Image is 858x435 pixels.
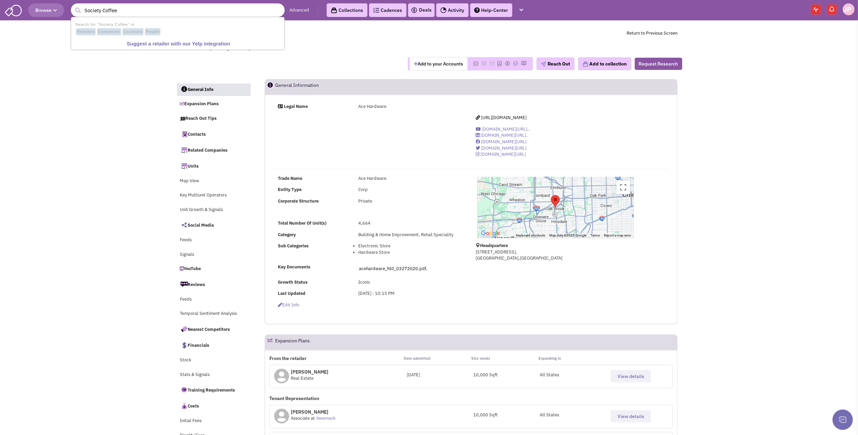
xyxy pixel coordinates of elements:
[470,3,512,17] a: Help-Center
[311,415,315,421] span: at
[479,229,502,238] img: Google
[354,232,466,238] div: Building & Home Improvement, Retail Speciality
[177,98,251,111] a: Expansion Plans
[541,61,546,67] img: plane.png
[331,7,337,14] img: icon-collection-lavender-black.svg
[481,139,527,145] span: [DOMAIN_NAME][URL]
[635,58,682,70] button: Request Research
[177,112,251,125] a: Reach Out Tips
[358,243,462,249] li: Electronic Store
[177,189,251,202] a: Key Multiunit Operators
[617,413,644,419] span: View details
[278,290,305,296] b: Last Updated
[177,354,251,367] a: Stock
[480,132,529,138] span: [DOMAIN_NAME][URL]..
[278,220,326,226] b: Total Number Of Unit(s)
[35,7,57,13] span: Browse
[177,322,251,336] a: Nearest Competitors
[177,248,251,261] a: Signals
[177,83,251,96] a: General Info
[284,103,308,109] strong: Legal Name
[71,3,285,17] input: Search
[177,338,251,352] a: Financials
[538,355,606,362] p: Expanding in
[540,412,606,418] p: All States
[516,233,546,238] button: Keyboard shortcuts
[411,6,432,14] a: Deals
[177,307,251,320] a: Temporal Sentiment Analysis
[177,143,251,157] a: Related Companies
[278,302,299,308] span: Edit info
[480,151,526,157] span: [DOMAIN_NAME][URL]
[127,41,230,46] b: Suggest a retailer with our Yelp integration
[482,126,530,132] span: [DOMAIN_NAME][URL]..
[177,399,251,413] a: Costs
[481,145,527,151] span: [DOMAIN_NAME][URL]
[440,7,446,13] img: Activity.png
[604,233,631,237] a: Report a map error
[278,243,309,249] b: Sub Categories
[411,6,418,14] img: icon-deals.svg
[481,115,527,120] span: [URL][DOMAIN_NAME]
[28,3,64,17] button: Browse
[436,3,469,17] a: Activity
[505,61,510,66] img: Please add to your accounts
[843,3,855,15] a: Jay Pateakos
[471,355,538,362] p: Size needs
[369,3,406,17] a: Cadences
[269,355,404,362] p: From the retailer
[177,368,251,381] a: Stats & Signals
[521,61,527,66] img: Please add to your accounts
[210,45,387,52] div: [STREET_ADDRESS]
[177,175,251,188] a: Map View
[122,28,144,36] span: Locations
[291,409,337,415] p: [PERSON_NAME]
[278,279,308,285] b: Growth Status
[177,383,251,397] a: Training Requirements
[480,243,508,248] b: Headquarters
[591,233,600,237] a: Terms
[145,28,160,36] span: People
[476,139,527,145] a: [DOMAIN_NAME][URL]
[373,8,379,13] img: Cadences_logo.png
[611,410,651,422] button: View details
[278,264,310,270] b: Key Documents
[513,61,518,66] img: Please add to your accounts
[278,187,302,192] b: Entity Type
[278,198,319,204] b: Corporate Structure
[291,368,328,375] p: [PERSON_NAME]
[177,159,251,173] a: Units
[278,175,302,181] b: Trade Name
[354,290,466,297] div: [DATE] : 10:15 PM
[74,39,283,49] a: Suggest a retailer with our Yelp integration
[275,79,319,94] h2: General Information
[327,3,367,17] a: Collections
[627,30,678,36] a: Return to Previous Screen
[407,372,474,378] div: [DATE]
[473,412,540,418] div: 10,000 Sqft
[481,61,487,66] img: Please add to your accounts
[476,151,526,157] a: [DOMAIN_NAME][URL]
[291,415,310,421] span: Associate
[359,266,427,271] a: acehardware_fdd_03272020.pdf,
[583,61,589,67] img: icon-collection-lavender.png
[290,7,309,14] a: Advanced
[5,3,22,16] img: SmartAdmin
[177,127,251,141] a: Contacts
[177,415,251,428] a: Initial Fees
[473,372,540,378] div: 10,000 Sqft
[358,249,462,256] li: Hardware Store
[354,279,466,286] div: Iconic
[97,28,121,36] span: Companies
[177,204,251,216] a: Unit Growth & Signals
[490,61,495,66] img: Please add to your accounts
[479,229,502,238] a: Open this area in Google Maps (opens a new window)
[410,57,468,70] button: Add to your Accounts
[404,355,471,362] p: Date submitted
[578,57,631,70] button: Add to collection
[476,132,529,138] a: [DOMAIN_NAME][URL]..
[540,372,606,378] p: All States
[611,370,651,382] button: View details
[536,57,575,70] button: Reach Out
[177,234,251,247] a: Feeds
